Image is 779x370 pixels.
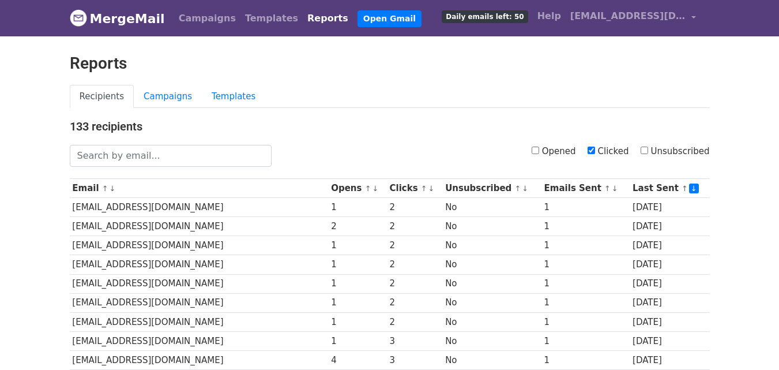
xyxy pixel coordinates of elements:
td: No [442,236,541,255]
td: No [442,198,541,217]
td: 2 [387,274,443,293]
td: 1 [541,293,630,312]
td: 1 [541,236,630,255]
td: [EMAIL_ADDRESS][DOMAIN_NAME] [70,274,329,293]
label: Unsubscribed [641,145,710,158]
h2: Reports [70,54,710,73]
td: 2 [387,255,443,274]
td: 1 [328,293,386,312]
a: ↓ [110,184,116,193]
a: ↓ [428,184,435,193]
a: Help [533,5,566,28]
input: Opened [532,147,539,154]
td: No [442,312,541,331]
a: Templates [240,7,303,30]
th: Email [70,179,329,198]
th: Opens [328,179,386,198]
a: Campaigns [174,7,240,30]
td: 2 [387,312,443,331]
td: [EMAIL_ADDRESS][DOMAIN_NAME] [70,312,329,331]
td: 1 [541,274,630,293]
a: Reports [303,7,353,30]
span: [EMAIL_ADDRESS][DOMAIN_NAME] [570,9,686,23]
a: ↑ [421,184,427,193]
td: [EMAIL_ADDRESS][DOMAIN_NAME] [70,350,329,369]
a: Recipients [70,85,134,109]
td: [DATE] [630,293,709,312]
td: 4 [328,350,386,369]
td: 1 [541,198,630,217]
td: No [442,293,541,312]
label: Opened [532,145,576,158]
span: Daily emails left: 50 [442,10,528,23]
input: Unsubscribed [641,147,648,154]
td: [DATE] [630,312,709,331]
td: No [442,217,541,236]
a: ↓ [612,184,618,193]
td: 2 [387,198,443,217]
td: 1 [328,274,386,293]
a: ↓ [372,184,378,193]
td: 1 [541,350,630,369]
td: 1 [328,236,386,255]
a: ↑ [515,184,521,193]
td: [DATE] [630,350,709,369]
a: Daily emails left: 50 [437,5,532,28]
td: [DATE] [630,331,709,350]
td: [DATE] [630,236,709,255]
td: [EMAIL_ADDRESS][DOMAIN_NAME] [70,217,329,236]
a: ↓ [522,184,528,193]
a: MergeMail [70,6,165,31]
th: Last Sent [630,179,709,198]
td: [EMAIL_ADDRESS][DOMAIN_NAME] [70,198,329,217]
td: 1 [328,255,386,274]
td: [EMAIL_ADDRESS][DOMAIN_NAME] [70,255,329,274]
a: Open Gmail [357,10,422,27]
td: 1 [328,331,386,350]
td: 1 [541,255,630,274]
a: Campaigns [134,85,202,109]
th: Unsubscribed [442,179,541,198]
td: [DATE] [630,198,709,217]
h4: 133 recipients [70,119,710,133]
td: No [442,274,541,293]
input: Search by email... [70,145,272,167]
a: ↑ [682,184,688,193]
th: Clicks [387,179,443,198]
a: ↑ [365,184,371,193]
td: [DATE] [630,255,709,274]
td: No [442,350,541,369]
a: ↑ [102,184,108,193]
td: 1 [328,198,386,217]
th: Emails Sent [541,179,630,198]
td: No [442,255,541,274]
input: Clicked [588,147,595,154]
td: 1 [328,312,386,331]
td: 1 [541,331,630,350]
td: [EMAIL_ADDRESS][DOMAIN_NAME] [70,331,329,350]
td: 2 [387,217,443,236]
td: No [442,331,541,350]
td: [DATE] [630,274,709,293]
td: 2 [387,236,443,255]
a: ↑ [604,184,611,193]
td: 1 [541,312,630,331]
label: Clicked [588,145,629,158]
img: MergeMail logo [70,9,87,27]
td: [DATE] [630,217,709,236]
a: ↓ [689,184,699,193]
a: Templates [202,85,265,109]
td: 1 [541,217,630,236]
td: [EMAIL_ADDRESS][DOMAIN_NAME] [70,236,329,255]
td: 2 [328,217,386,236]
td: 2 [387,293,443,312]
a: [EMAIL_ADDRESS][DOMAIN_NAME] [566,5,701,32]
td: 3 [387,350,443,369]
td: 3 [387,331,443,350]
td: [EMAIL_ADDRESS][DOMAIN_NAME] [70,293,329,312]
